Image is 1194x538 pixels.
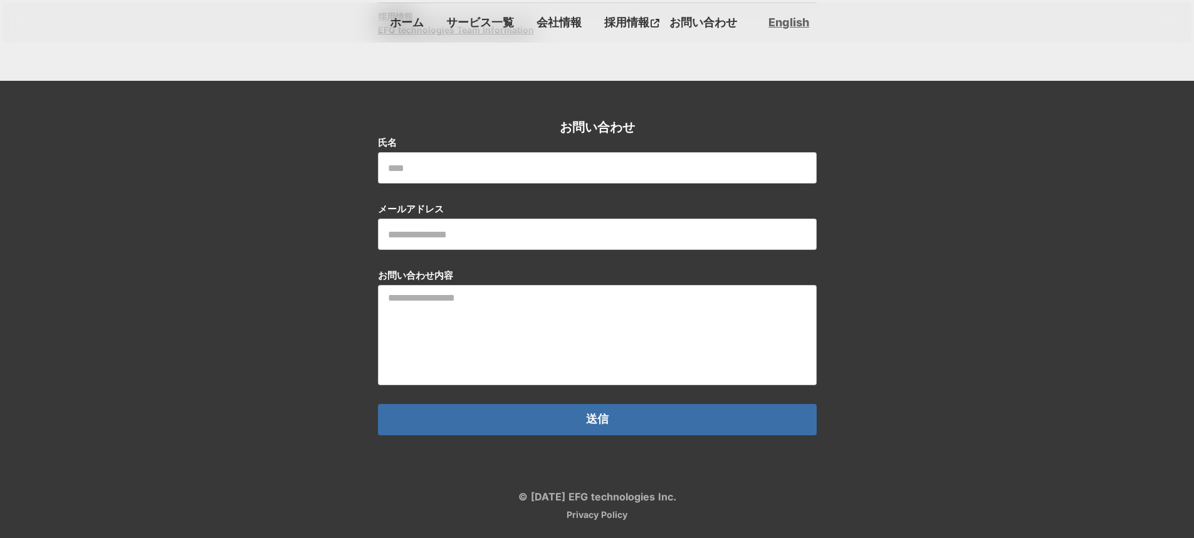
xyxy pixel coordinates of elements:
p: 氏名 [378,136,397,149]
p: お問い合わせ内容 [378,269,453,282]
p: 送信 [586,413,609,426]
a: Privacy Policy [567,510,627,519]
a: 会社情報 [532,12,587,33]
p: © [DATE] EFG technologies Inc. [518,492,676,502]
a: English [768,14,809,30]
p: 採用情報 [599,12,651,33]
a: ホーム [385,12,429,33]
button: 送信 [378,404,817,435]
a: サービス一覧 [441,12,519,33]
p: メールアドレス [378,202,444,215]
h2: お問い合わせ [560,118,635,136]
a: お問い合わせ [664,12,742,33]
a: 採用情報 [599,12,664,33]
